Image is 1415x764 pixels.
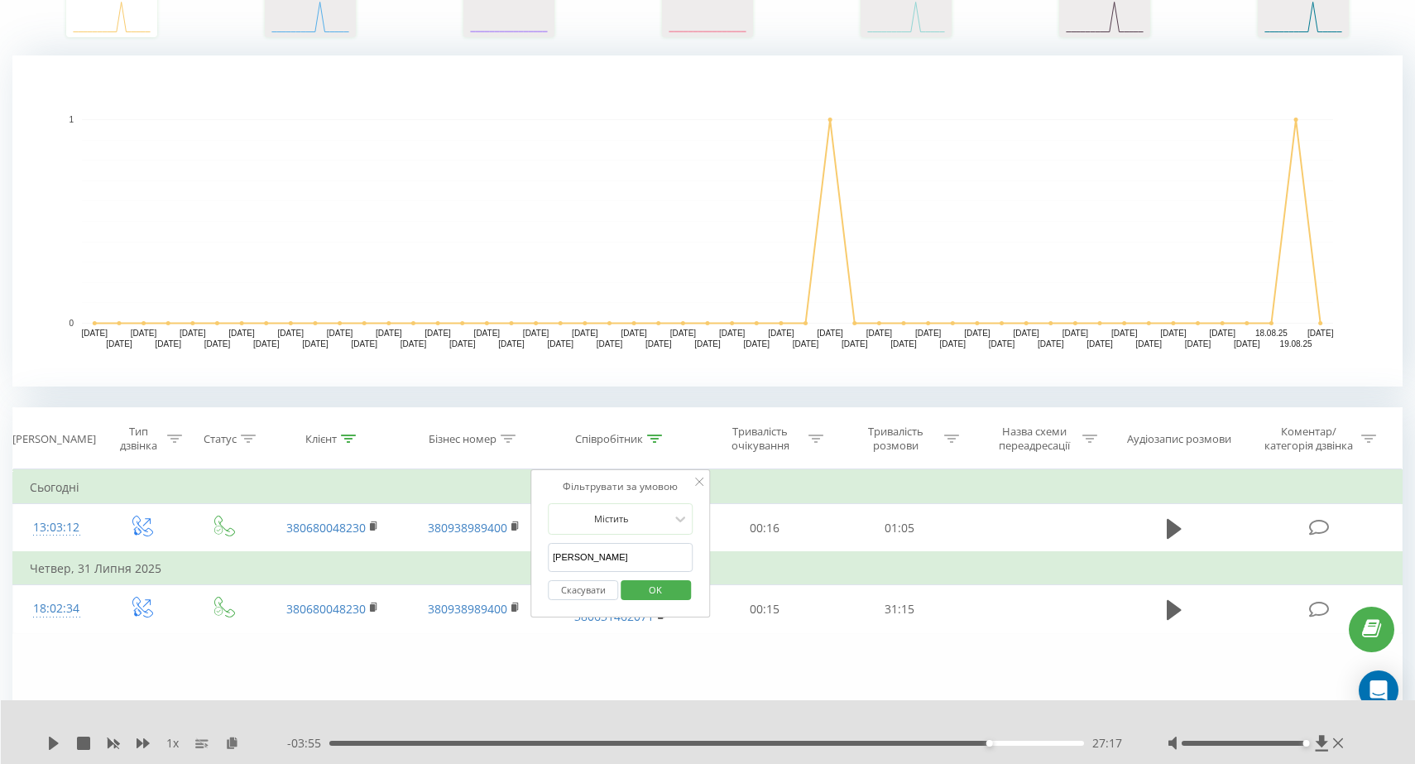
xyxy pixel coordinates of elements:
text: [DATE] [1038,339,1064,348]
text: [DATE] [842,339,868,348]
text: [DATE] [547,339,573,348]
td: 00:15 [697,585,832,633]
text: [DATE] [401,339,427,348]
a: 380938989400 [428,520,507,536]
text: [DATE] [744,339,770,348]
text: [DATE] [180,329,206,338]
text: [DATE] [131,329,157,338]
span: 1 x [166,735,179,752]
text: [DATE] [1185,339,1211,348]
text: [DATE] [1136,339,1163,348]
text: [DATE] [597,339,623,348]
div: Коментар/категорія дзвінка [1260,425,1357,453]
text: 19.08.25 [1280,339,1312,348]
text: [DATE] [915,329,942,338]
text: [DATE] [376,329,402,338]
div: Статус [204,432,237,446]
text: 0 [69,319,74,328]
text: 1 [69,115,74,124]
text: [DATE] [253,339,280,348]
div: Accessibility label [1303,740,1310,747]
span: OK [632,577,679,603]
text: [DATE] [768,329,794,338]
text: 18.08.25 [1255,329,1288,338]
text: [DATE] [670,329,697,338]
text: [DATE] [1307,329,1334,338]
div: Назва схеми переадресації [990,425,1078,453]
text: [DATE] [424,329,451,338]
a: 380680048230 [286,520,366,536]
text: [DATE] [890,339,917,348]
text: [DATE] [82,329,108,338]
div: Тип дзвінка [114,425,163,453]
a: 380680048230 [286,601,366,617]
text: [DATE] [278,329,305,338]
text: [DATE] [719,329,746,338]
text: [DATE] [940,339,967,348]
text: [DATE] [866,329,893,338]
div: 18:02:34 [30,593,83,625]
text: [DATE] [155,339,181,348]
td: Сьогодні [13,471,1403,504]
button: OK [621,580,691,601]
text: [DATE] [204,339,231,348]
text: [DATE] [645,339,672,348]
td: 31:15 [832,585,968,633]
div: Accessibility label [986,740,993,747]
div: Тривалість очікування [716,425,804,453]
text: [DATE] [106,339,132,348]
text: [DATE] [1209,329,1235,338]
span: - 03:55 [287,735,329,752]
div: 13:03:12 [30,512,83,544]
div: Open Intercom Messenger [1359,670,1398,710]
text: [DATE] [523,329,549,338]
text: [DATE] [572,329,598,338]
text: [DATE] [228,329,255,338]
text: [DATE] [327,329,353,338]
text: [DATE] [1111,329,1138,338]
div: Співробітник [575,432,643,446]
a: 380938989400 [428,601,507,617]
div: Аудіозапис розмови [1127,432,1231,446]
div: Бізнес номер [429,432,496,446]
svg: A chart. [12,55,1403,387]
text: [DATE] [793,339,819,348]
text: [DATE] [351,339,377,348]
input: Введіть значення [548,543,693,572]
text: [DATE] [474,329,501,338]
td: 00:16 [697,504,832,553]
span: 27:17 [1092,735,1122,752]
text: [DATE] [449,339,476,348]
div: Тривалість розмови [851,425,940,453]
div: Клієнт [305,432,337,446]
text: [DATE] [1086,339,1113,348]
td: 01:05 [832,504,968,553]
div: [PERSON_NAME] [12,432,96,446]
text: [DATE] [1160,329,1187,338]
td: Четвер, 31 Липня 2025 [13,552,1403,585]
text: [DATE] [1234,339,1260,348]
text: [DATE] [964,329,990,338]
text: [DATE] [817,329,843,338]
text: [DATE] [1062,329,1089,338]
text: [DATE] [1013,329,1039,338]
button: Скасувати [548,580,618,601]
text: [DATE] [498,339,525,348]
div: Фільтрувати за умовою [548,478,693,495]
text: [DATE] [621,329,647,338]
text: [DATE] [302,339,329,348]
text: [DATE] [694,339,721,348]
text: [DATE] [989,339,1015,348]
